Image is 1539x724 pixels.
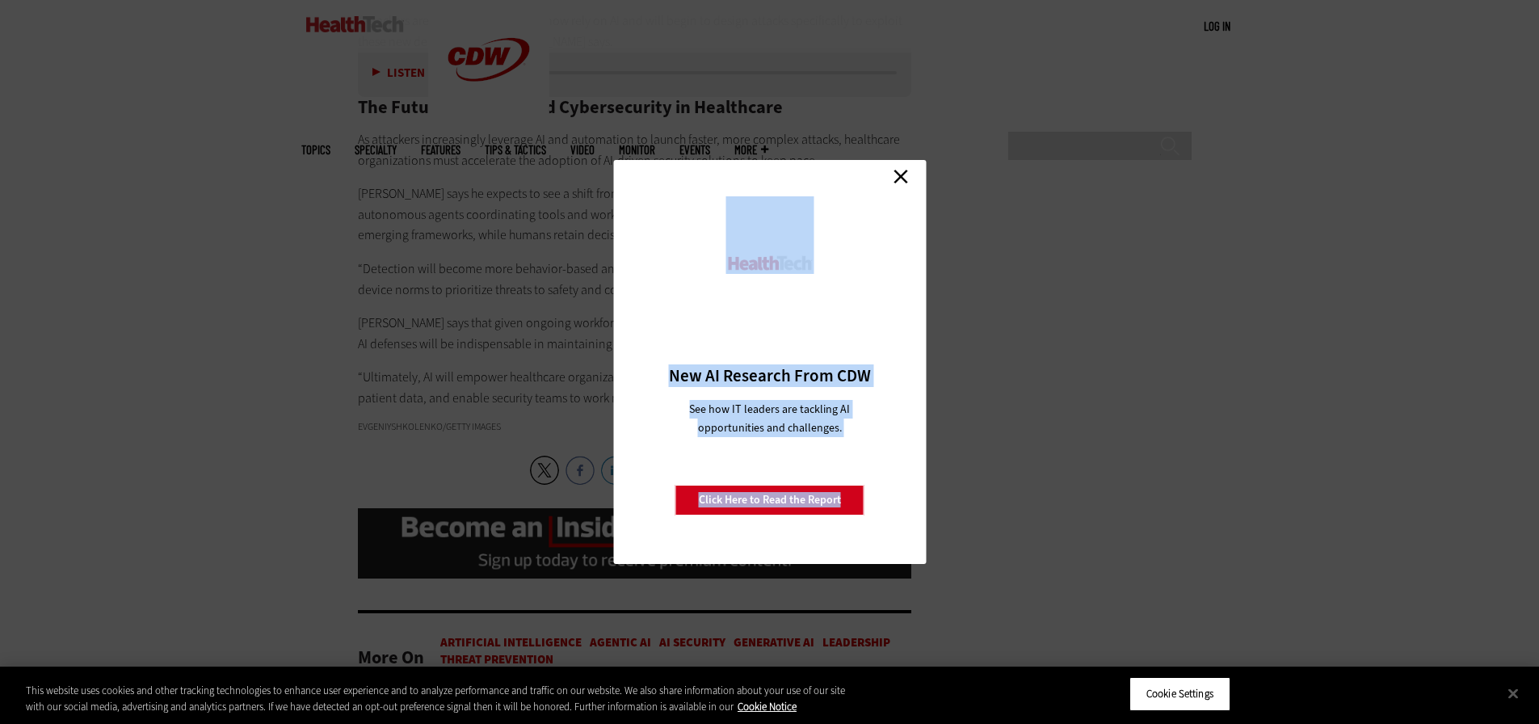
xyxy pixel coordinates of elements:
button: Cookie Settings [1129,677,1230,711]
div: This website uses cookies and other tracking technologies to enhance user experience and to analy... [26,683,847,714]
a: Click Here to Read the Report [675,485,864,516]
a: Close [889,164,913,188]
a: More information about your privacy [738,700,797,713]
button: Close [1495,676,1531,711]
h3: New AI Research From CDW [641,364,898,387]
img: HealthTech_0.png [725,255,814,271]
p: See how IT leaders are tackling AI opportunities and challenges. [670,400,869,437]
